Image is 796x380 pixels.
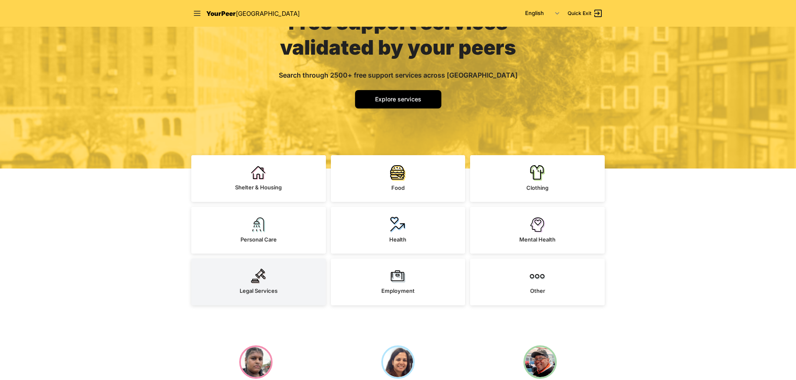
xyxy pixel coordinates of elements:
a: Clothing [470,155,605,202]
a: Shelter & Housing [191,155,326,202]
a: Personal Care [191,207,326,254]
a: Other [470,259,605,305]
span: Legal Services [240,287,278,294]
span: Health [389,236,406,243]
span: Free support services validated by your peers [280,10,516,60]
a: YourPeer[GEOGRAPHIC_DATA] [206,8,300,19]
span: Search through 2500+ free support services across [GEOGRAPHIC_DATA] [279,71,518,79]
a: Food [331,155,466,202]
span: [GEOGRAPHIC_DATA] [236,10,300,18]
span: Quick Exit [568,10,591,17]
span: Food [391,184,405,191]
span: YourPeer [206,10,236,18]
span: Employment [381,287,415,294]
a: Health [331,207,466,254]
a: Mental Health [470,207,605,254]
span: Clothing [526,184,548,191]
a: Quick Exit [568,8,603,18]
span: Other [530,287,545,294]
a: Employment [331,259,466,305]
span: Mental Health [519,236,556,243]
span: Personal Care [240,236,277,243]
span: Shelter & Housing [235,184,282,191]
a: Legal Services [191,259,326,305]
a: Explore services [355,90,441,108]
span: Explore services [375,96,421,103]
